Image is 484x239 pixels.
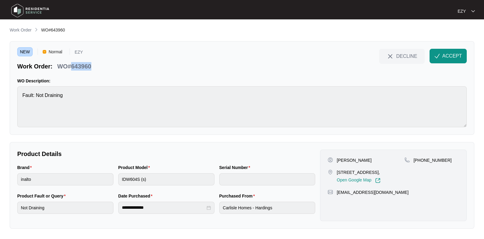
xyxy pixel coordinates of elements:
p: EZY [75,50,83,56]
img: user-pin [328,157,333,163]
a: Open Google Map [337,178,380,183]
a: Work Order [8,27,33,34]
img: map-pin [328,189,333,195]
p: [PERSON_NAME] [337,157,371,163]
input: Product Fault or Query [17,202,113,214]
p: WO#643960 [57,62,91,71]
textarea: Fault: Not Draining [17,86,467,127]
p: WO Description: [17,78,467,84]
span: WO#643960 [41,28,65,32]
img: Link-External [375,178,381,183]
input: Purchased From [219,202,316,214]
img: dropdown arrow [471,10,475,13]
img: Vercel Logo [43,50,46,54]
label: Serial Number [219,164,253,171]
input: Brand [17,173,113,185]
img: close-Icon [387,53,394,60]
p: Product Details [17,150,315,158]
input: Date Purchased [122,204,205,211]
p: [EMAIL_ADDRESS][DOMAIN_NAME] [337,189,408,195]
label: Brand [17,164,34,171]
img: check-Icon [434,53,440,59]
button: check-IconACCEPT [430,49,467,63]
img: residentia service logo [9,2,51,20]
label: Product Fault or Query [17,193,68,199]
p: [PHONE_NUMBER] [414,157,452,163]
span: NEW [17,47,33,56]
img: chevron-right [34,27,39,32]
input: Product Model [118,173,214,185]
input: Serial Number [219,173,316,185]
p: Work Order: [17,62,52,71]
img: map-pin [328,169,333,175]
label: Date Purchased [118,193,155,199]
button: close-IconDECLINE [379,49,425,63]
span: Normal [46,47,65,56]
p: EZY [458,8,466,14]
img: map-pin [404,157,410,163]
p: [STREET_ADDRESS], [337,169,380,175]
span: DECLINE [396,53,417,59]
label: Purchased From [219,193,257,199]
p: Work Order [10,27,31,33]
span: ACCEPT [442,52,462,60]
label: Product Model [118,164,152,171]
